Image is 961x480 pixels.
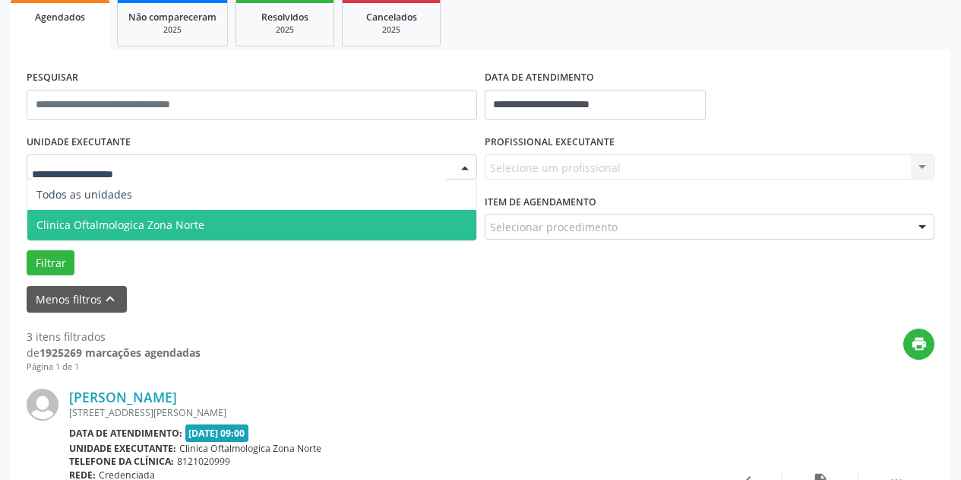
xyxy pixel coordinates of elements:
[485,66,594,90] label: DATA DE ATENDIMENTO
[102,291,119,307] i: keyboard_arrow_up
[40,345,201,360] strong: 1925269 marcações agendadas
[177,455,230,468] span: 8121020999
[485,190,596,214] label: Item de agendamento
[903,329,934,360] button: print
[27,286,127,313] button: Menos filtroskeyboard_arrow_up
[27,329,201,345] div: 3 itens filtrados
[27,131,131,154] label: UNIDADE EXECUTANTE
[490,219,618,235] span: Selecionar procedimento
[69,389,177,405] a: [PERSON_NAME]
[69,427,182,440] b: Data de atendimento:
[69,406,707,419] div: [STREET_ADDRESS][PERSON_NAME]
[27,66,78,90] label: PESQUISAR
[27,345,201,361] div: de
[27,361,201,374] div: Página 1 de 1
[353,24,429,36] div: 2025
[185,424,249,442] span: [DATE] 09:00
[247,24,323,36] div: 2025
[69,455,174,468] b: Telefone da clínica:
[27,389,58,421] img: img
[36,187,132,202] span: Todos as unidades
[128,24,217,36] div: 2025
[128,11,217,24] span: Não compareceram
[261,11,308,24] span: Resolvidos
[35,11,85,24] span: Agendados
[366,11,417,24] span: Cancelados
[27,250,74,276] button: Filtrar
[179,442,321,455] span: Clinica Oftalmologica Zona Norte
[36,218,204,232] span: Clinica Oftalmologica Zona Norte
[485,131,615,154] label: PROFISSIONAL EXECUTANTE
[911,335,928,352] i: print
[69,442,176,455] b: Unidade executante:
